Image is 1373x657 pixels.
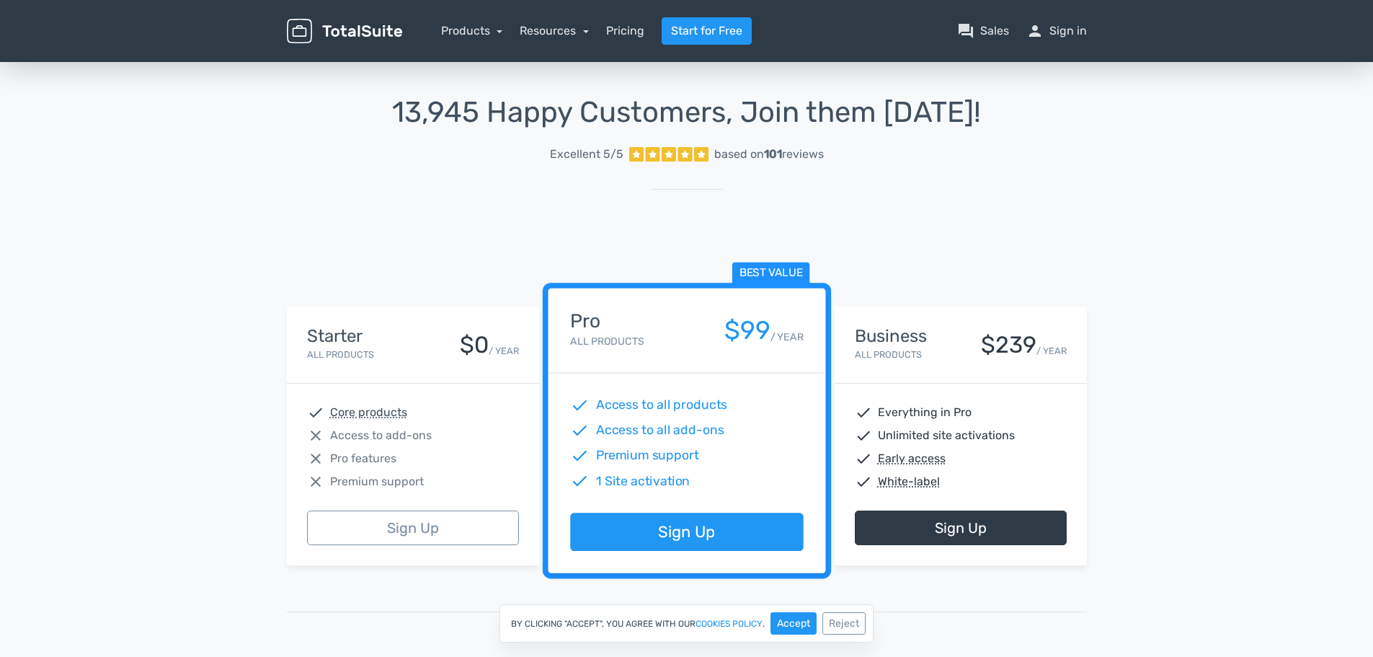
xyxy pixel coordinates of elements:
[957,22,1009,40] a: question_answerSales
[330,404,407,421] abbr: Core products
[441,24,503,38] a: Products
[855,450,872,467] span: check
[680,604,693,621] span: Or
[878,404,972,421] span: Everything in Pro
[330,427,432,444] span: Access to add-ons
[307,349,374,360] small: All Products
[855,327,927,345] h4: Business
[981,332,1036,358] div: $239
[287,97,1087,128] h1: 13,945 Happy Customers, Join them [DATE]!
[595,396,727,415] span: Access to all products
[570,421,589,440] span: check
[307,404,324,421] span: check
[570,472,589,490] span: check
[460,332,489,358] div: $0
[520,24,589,38] a: Resources
[1026,22,1087,40] a: personSign in
[770,612,817,635] button: Accept
[606,22,644,40] a: Pricing
[330,473,424,490] span: Premium support
[570,446,589,465] span: check
[1026,22,1044,40] span: person
[714,146,824,163] div: based on reviews
[770,330,803,345] small: / YEAR
[307,327,374,345] h4: Starter
[595,446,698,465] span: Premium support
[570,335,644,348] small: All Products
[855,473,872,490] span: check
[550,146,623,163] span: Excellent 5/5
[287,19,402,44] img: TotalSuite for WordPress
[878,473,940,490] abbr: White-label
[570,311,644,332] h4: Pro
[764,147,782,161] strong: 101
[855,427,872,444] span: check
[724,317,770,345] div: $99
[287,140,1087,169] a: Excellent 5/5 based on101reviews
[822,612,866,635] button: Reject
[489,344,519,358] small: / YEAR
[595,472,690,490] span: 1 Site activation
[1036,344,1067,358] small: / YEAR
[878,450,946,467] abbr: Early access
[595,421,724,440] span: Access to all add-ons
[696,619,763,628] a: cookies policy
[855,511,1067,545] a: Sign Up
[570,396,589,415] span: check
[307,511,519,545] a: Sign Up
[732,263,809,285] span: Best value
[307,427,324,444] span: close
[570,513,803,552] a: Sign Up
[499,604,874,643] div: By clicking "Accept", you agree with our .
[878,427,1015,444] span: Unlimited site activations
[957,22,974,40] span: question_answer
[662,17,752,45] a: Start for Free
[307,450,324,467] span: close
[855,349,922,360] small: All Products
[855,404,872,421] span: check
[330,450,396,467] span: Pro features
[307,473,324,490] span: close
